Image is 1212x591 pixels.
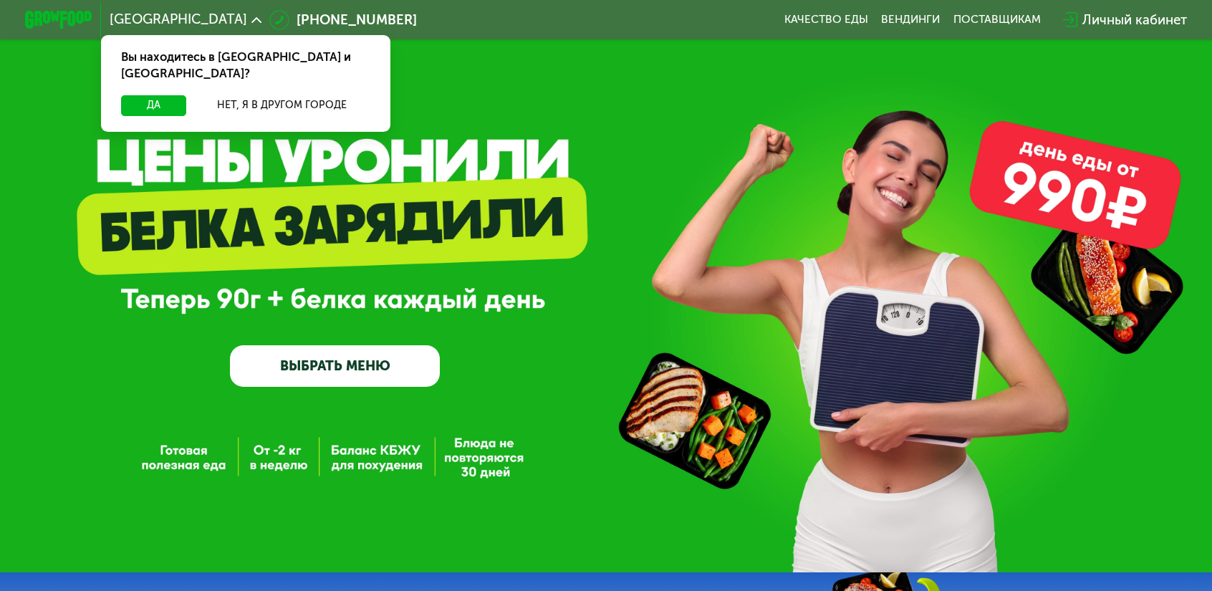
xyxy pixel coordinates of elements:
div: Личный кабинет [1082,10,1187,30]
a: ВЫБРАТЬ МЕНЮ [230,345,440,388]
div: поставщикам [953,13,1041,27]
a: Вендинги [881,13,940,27]
a: [PHONE_NUMBER] [269,10,417,30]
div: Вы находитесь в [GEOGRAPHIC_DATA] и [GEOGRAPHIC_DATA]? [101,35,390,96]
a: Качество еды [784,13,868,27]
button: Да [121,95,186,115]
span: [GEOGRAPHIC_DATA] [110,13,247,27]
button: Нет, я в другом городе [193,95,370,115]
